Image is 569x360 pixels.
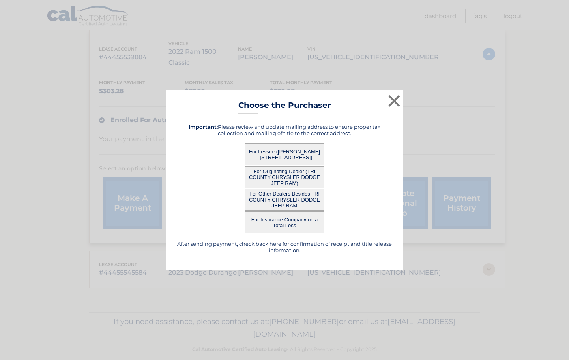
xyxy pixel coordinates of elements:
[245,166,324,188] button: For Originating Dealer (TRI COUNTY CHRYSLER DODGE JEEP RAM)
[245,211,324,233] button: For Insurance Company on a Total Loss
[386,93,402,109] button: ×
[176,241,393,253] h5: After sending payment, check back here for confirmation of receipt and title release information.
[245,189,324,211] button: For Other Dealers Besides TRI COUNTY CHRYSLER DODGE JEEP RAM
[238,100,331,114] h3: Choose the Purchaser
[189,124,218,130] strong: Important:
[176,124,393,136] h5: Please review and update mailing address to ensure proper tax collection and mailing of title to ...
[245,143,324,165] button: For Lessee ([PERSON_NAME] - [STREET_ADDRESS])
